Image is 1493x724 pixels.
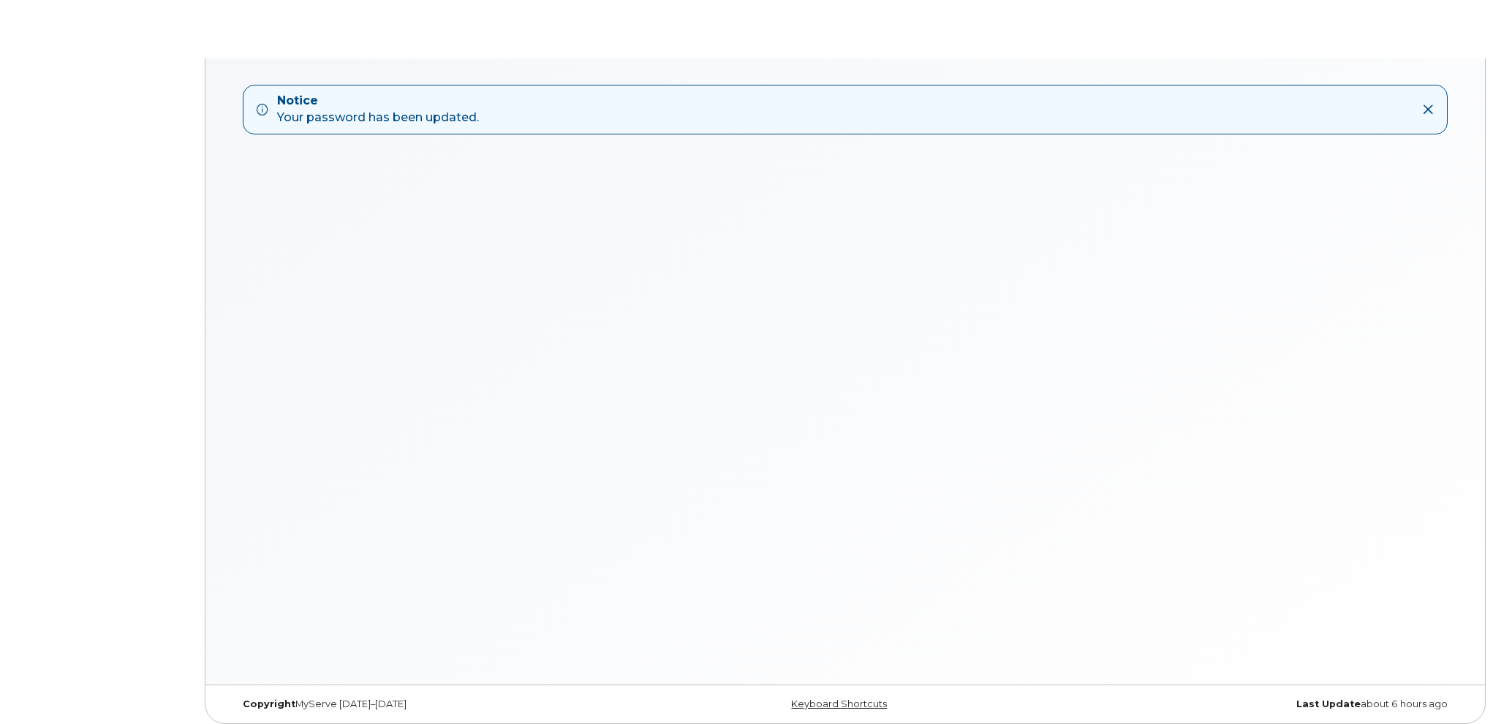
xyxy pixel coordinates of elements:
strong: Copyright [243,698,295,709]
strong: Notice [277,93,479,110]
div: Your password has been updated. [277,93,479,126]
strong: Last Update [1296,698,1361,709]
div: MyServe [DATE]–[DATE] [232,698,640,710]
div: about 6 hours ago [1050,698,1459,710]
a: Keyboard Shortcuts [791,698,887,709]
